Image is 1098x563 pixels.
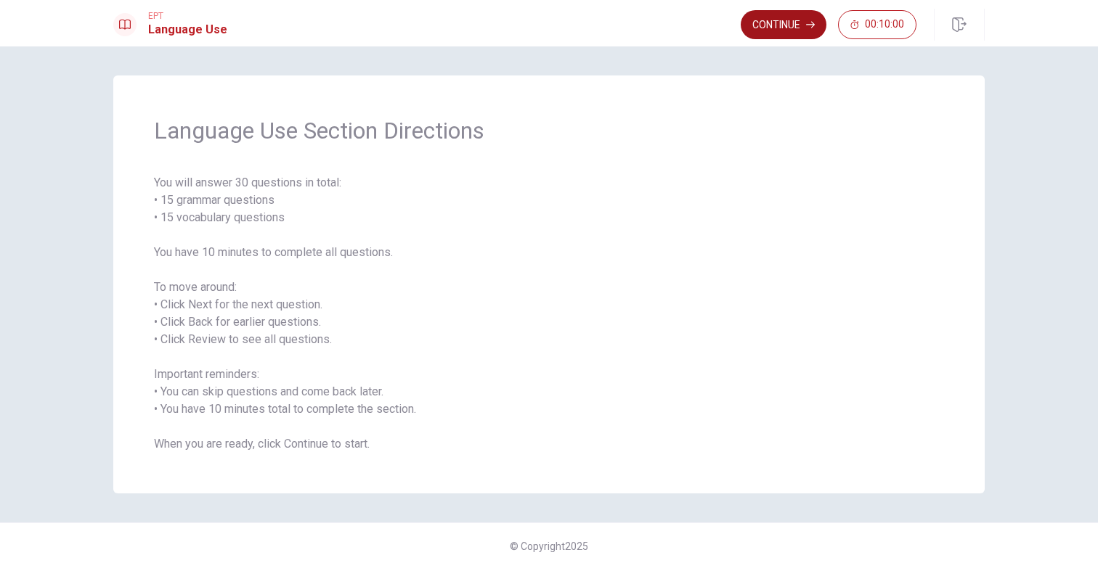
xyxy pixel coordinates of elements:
[154,174,944,453] span: You will answer 30 questions in total: • 15 grammar questions • 15 vocabulary questions You have ...
[154,116,944,145] span: Language Use Section Directions
[865,19,904,30] span: 00:10:00
[148,11,227,21] span: EPT
[510,541,588,552] span: © Copyright 2025
[741,10,826,39] button: Continue
[838,10,916,39] button: 00:10:00
[148,21,227,38] h1: Language Use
